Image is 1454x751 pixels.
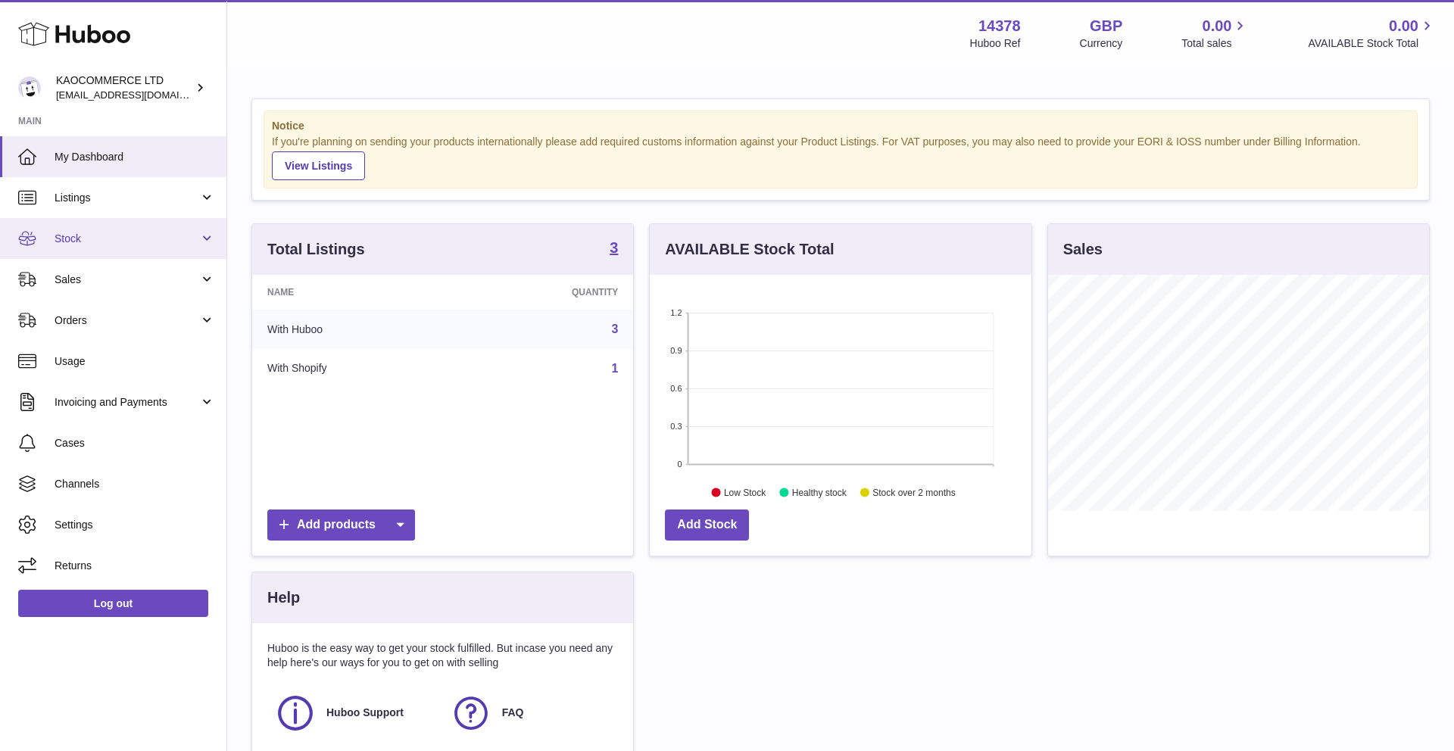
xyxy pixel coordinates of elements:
text: 0.6 [671,384,682,393]
text: Stock over 2 months [873,487,956,497]
div: Huboo Ref [970,36,1021,51]
h3: Total Listings [267,239,365,260]
a: 0.00 AVAILABLE Stock Total [1308,16,1436,51]
span: Listings [55,191,199,205]
text: Healthy stock [792,487,847,497]
img: hello@lunera.co.uk [18,76,41,99]
span: AVAILABLE Stock Total [1308,36,1436,51]
span: 0.00 [1203,16,1232,36]
span: Usage [55,354,215,369]
strong: Notice [272,119,1409,133]
a: Log out [18,590,208,617]
a: 1 [611,362,618,375]
span: Returns [55,559,215,573]
strong: 14378 [978,16,1021,36]
h3: Sales [1063,239,1103,260]
strong: GBP [1090,16,1122,36]
a: 3 [611,323,618,335]
h3: Help [267,587,300,608]
a: 3 [610,240,618,258]
span: My Dashboard [55,150,215,164]
div: If you're planning on sending your products internationally please add required customs informati... [272,135,1409,180]
td: With Shopify [252,349,457,388]
span: FAQ [502,706,524,720]
text: 0.3 [671,422,682,431]
span: [EMAIL_ADDRESS][DOMAIN_NAME] [56,89,223,101]
text: 0 [678,460,682,469]
th: Name [252,275,457,310]
text: 1.2 [671,308,682,317]
a: Add products [267,509,415,541]
text: Low Stock [724,487,766,497]
text: 0.9 [671,346,682,355]
span: 0.00 [1389,16,1418,36]
span: Cases [55,436,215,450]
span: Sales [55,273,199,287]
a: FAQ [451,693,611,734]
a: 0.00 Total sales [1181,16,1249,51]
span: Total sales [1181,36,1249,51]
strong: 3 [610,240,618,255]
div: Currency [1080,36,1123,51]
span: Settings [55,518,215,532]
a: View Listings [272,151,365,180]
span: Huboo Support [326,706,404,720]
span: Invoicing and Payments [55,395,199,410]
span: Channels [55,477,215,491]
th: Quantity [457,275,633,310]
div: KAOCOMMERCE LTD [56,73,192,102]
a: Add Stock [665,509,749,541]
a: Huboo Support [275,693,435,734]
h3: AVAILABLE Stock Total [665,239,834,260]
p: Huboo is the easy way to get your stock fulfilled. But incase you need any help here's our ways f... [267,641,618,670]
span: Stock [55,232,199,246]
span: Orders [55,313,199,328]
td: With Huboo [252,310,457,349]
